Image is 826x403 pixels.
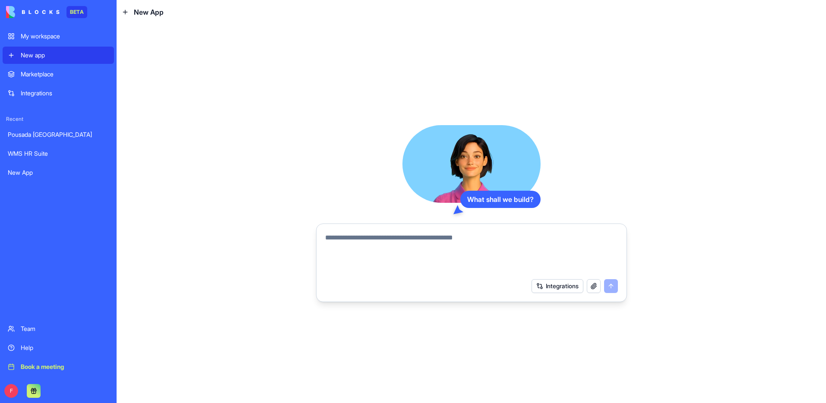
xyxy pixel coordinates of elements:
div: Integrations [21,89,109,98]
a: Help [3,339,114,356]
a: New app [3,47,114,64]
div: Team [21,324,109,333]
div: New app [21,51,109,60]
div: Book a meeting [21,362,109,371]
a: WMS HR Suite [3,145,114,162]
a: Book a meeting [3,358,114,375]
div: WMS HR Suite [8,149,109,158]
span: New App [134,7,164,17]
div: What shall we build? [460,191,541,208]
a: Pousada [GEOGRAPHIC_DATA] [3,126,114,143]
span: F [4,384,18,398]
div: New App [8,168,109,177]
div: Marketplace [21,70,109,79]
div: Pousada [GEOGRAPHIC_DATA] [8,130,109,139]
a: BETA [6,6,87,18]
a: Integrations [3,85,114,102]
div: BETA [66,6,87,18]
div: My workspace [21,32,109,41]
img: logo [6,6,60,18]
a: My workspace [3,28,114,45]
a: Marketplace [3,66,114,83]
a: Team [3,320,114,337]
button: Integrations [532,279,583,293]
div: Help [21,343,109,352]
span: Recent [3,116,114,123]
a: New App [3,164,114,181]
